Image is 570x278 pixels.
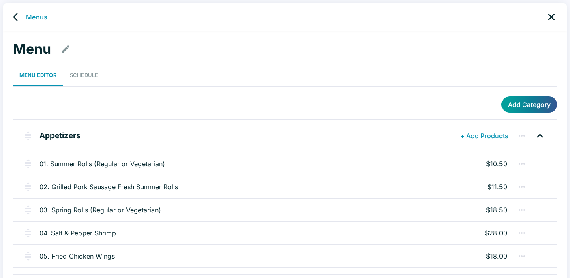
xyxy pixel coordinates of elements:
[63,64,105,86] a: Schedule
[39,130,81,141] p: Appetizers
[23,251,33,261] img: drag-handle.svg
[10,9,26,25] a: back
[39,159,165,169] a: 01. Summer Rolls (Regular or Vegetarian)
[39,251,115,261] a: 05. Fried Chicken Wings
[485,228,507,238] p: $28.00
[486,159,507,169] p: $10.50
[23,205,33,215] img: drag-handle.svg
[39,182,178,192] a: 02. Grilled Pork Sausage Fresh Summer Rolls
[23,182,33,192] img: drag-handle.svg
[39,205,161,215] a: 03. Spring Rolls (Regular or Vegetarian)
[23,228,33,238] img: drag-handle.svg
[458,128,510,143] button: + Add Products
[13,41,51,58] h1: Menu
[23,131,33,141] img: drag-handle.svg
[486,205,507,215] p: $18.50
[23,159,33,169] img: drag-handle.svg
[501,96,557,113] button: Add Category
[13,120,557,152] div: Appetizers+ Add Products
[39,228,116,238] a: 04. Salt & Pepper Shrimp
[26,12,47,22] a: Menus
[486,251,507,261] p: $18.00
[487,182,507,192] p: $11.50
[542,8,560,26] a: close
[13,64,63,86] a: Menu Editor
